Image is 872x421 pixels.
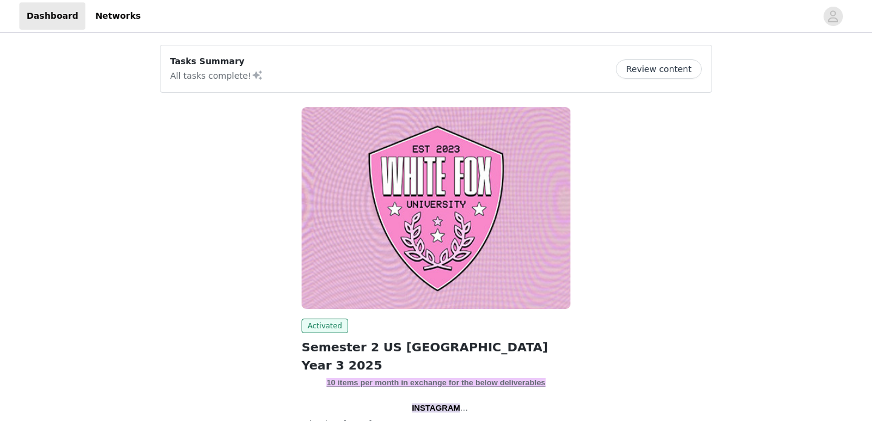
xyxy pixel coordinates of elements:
div: avatar [827,7,839,26]
span: INSTAGRAM [412,403,460,413]
h2: Semester 2 US [GEOGRAPHIC_DATA] Year 3 2025 [302,338,570,374]
p: All tasks complete! [170,68,263,82]
p: Tasks Summary [170,55,263,68]
strong: 10 items per month in exchange for the below deliverables [326,378,545,387]
a: Networks [88,2,148,30]
a: Dashboard [19,2,85,30]
img: White Fox Boutique AUS [302,107,570,309]
span: Activated [302,319,348,333]
button: Review content [616,59,702,79]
